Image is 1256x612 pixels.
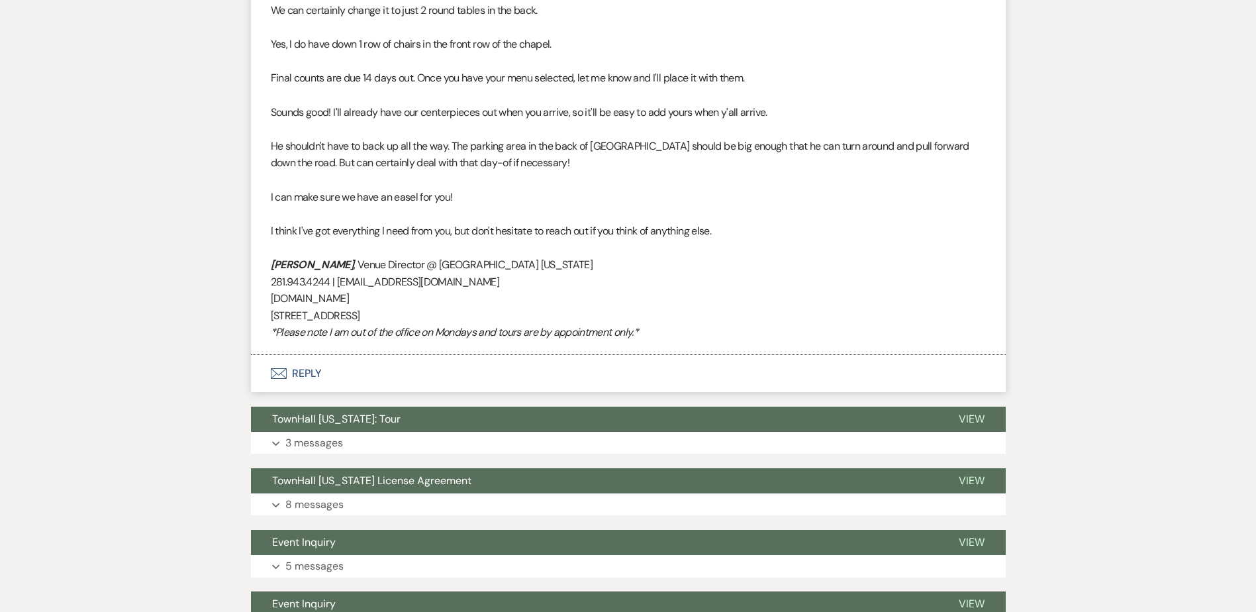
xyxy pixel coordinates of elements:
[271,70,986,87] p: Final counts are due 14 days out. Once you have your menu selected, let me know and I'll place it...
[251,468,938,493] button: TownHall [US_STATE] License Agreement
[271,104,986,121] p: Sounds good! I'll already have our centerpieces out when you arrive, so it'll be easy to add your...
[251,555,1006,578] button: 5 messages
[271,325,639,339] em: *Please note I am out of the office on Mondays and tours are by appointment only.*
[959,412,985,426] span: View
[271,258,354,272] em: [PERSON_NAME]
[251,432,1006,454] button: 3 messages
[272,597,336,611] span: Event Inquiry
[271,36,986,53] p: Yes, I do have down 1 row of chairs in the front row of the chapel.
[271,256,986,274] p: , Venue Director @ [GEOGRAPHIC_DATA] [US_STATE]
[271,2,986,19] p: We can certainly change it to just 2 round tables in the back.
[959,535,985,549] span: View
[251,407,938,432] button: TownHall [US_STATE]: Tour
[271,223,986,240] p: I think I've got everything I need from you, but don't hesitate to reach out if you think of anyt...
[285,496,344,513] p: 8 messages
[271,307,986,325] p: [STREET_ADDRESS]
[285,434,343,452] p: 3 messages
[271,189,986,206] p: I can make sure we have an easel for you!
[272,474,471,487] span: TownHall [US_STATE] License Agreement
[271,290,986,307] p: [DOMAIN_NAME]
[251,530,938,555] button: Event Inquiry
[271,138,986,172] p: He shouldn't have to back up all the way. The parking area in the back of [GEOGRAPHIC_DATA] shoul...
[272,535,336,549] span: Event Inquiry
[251,355,1006,392] button: Reply
[272,412,401,426] span: TownHall [US_STATE]: Tour
[285,558,344,575] p: 5 messages
[271,274,986,291] p: 281.943.4244 | [EMAIL_ADDRESS][DOMAIN_NAME]
[959,597,985,611] span: View
[251,493,1006,516] button: 8 messages
[938,468,1006,493] button: View
[959,474,985,487] span: View
[938,407,1006,432] button: View
[938,530,1006,555] button: View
